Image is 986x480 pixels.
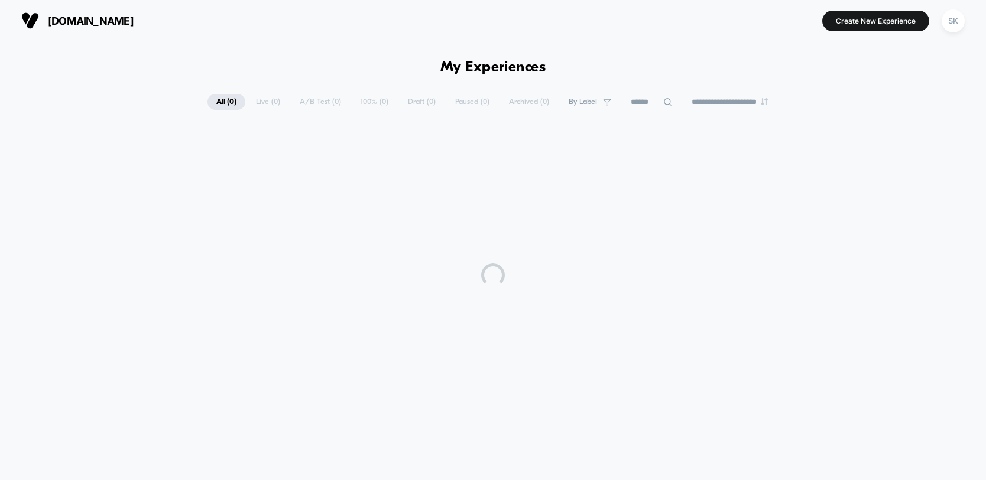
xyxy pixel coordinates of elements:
div: SK [942,9,965,32]
span: [DOMAIN_NAME] [48,15,134,27]
span: All ( 0 ) [207,94,245,110]
h1: My Experiences [440,59,546,76]
button: Create New Experience [822,11,929,31]
button: SK [938,9,968,33]
img: Visually logo [21,12,39,30]
span: By Label [569,97,597,106]
img: end [761,98,768,105]
button: [DOMAIN_NAME] [18,11,137,30]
